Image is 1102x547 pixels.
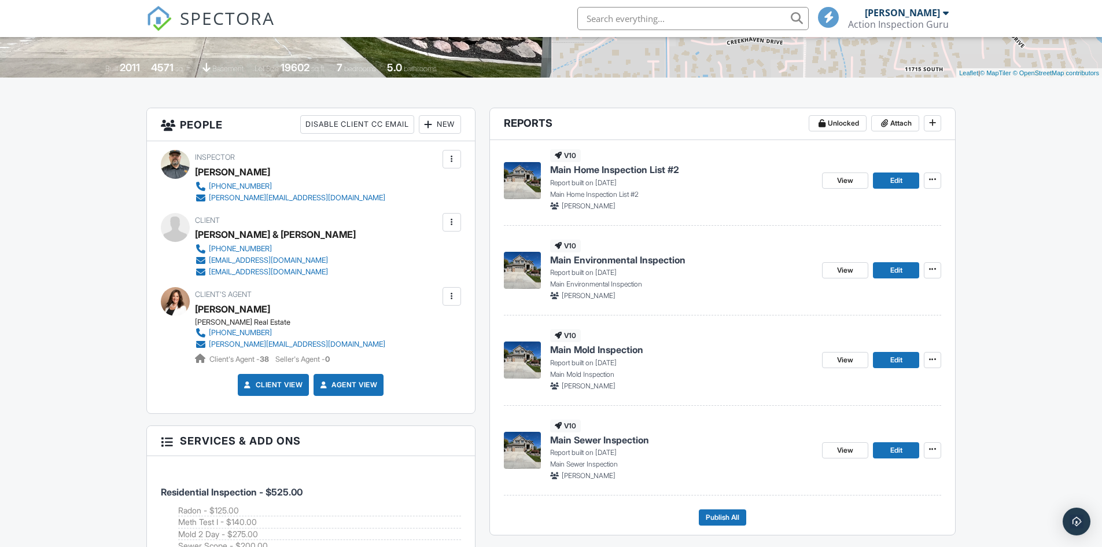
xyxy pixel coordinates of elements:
div: [PHONE_NUMBER] [209,182,272,191]
a: [PERSON_NAME][EMAIL_ADDRESS][DOMAIN_NAME] [195,192,385,204]
a: Client View [242,379,303,391]
div: New [419,115,461,134]
span: basement [212,64,244,73]
span: Client's Agent - [209,355,271,364]
div: Action Inspection Guru [848,19,949,30]
div: [PERSON_NAME] [865,7,940,19]
img: The Best Home Inspection Software - Spectora [146,6,172,31]
div: [PHONE_NUMBER] [209,244,272,254]
a: [EMAIL_ADDRESS][DOMAIN_NAME] [195,266,347,278]
span: bedrooms [344,64,376,73]
li: Add on: Radon [178,505,461,517]
a: [PHONE_NUMBER] [195,327,385,339]
span: Inspector [195,153,235,161]
h3: Services & Add ons [147,426,475,456]
div: 19602 [281,61,309,74]
input: Search everything... [577,7,809,30]
span: bathrooms [404,64,437,73]
a: [PERSON_NAME][EMAIL_ADDRESS][DOMAIN_NAME] [195,339,385,350]
div: [PHONE_NUMBER] [209,328,272,337]
div: 2011 [120,61,140,74]
div: [PERSON_NAME] & [PERSON_NAME] [195,226,356,243]
li: Add on: Meth Test I [178,516,461,528]
strong: 0 [325,355,330,364]
strong: 38 [260,355,269,364]
div: Open Intercom Messenger [1063,508,1090,535]
a: © OpenStreetMap contributors [1013,69,1099,76]
span: sq. ft. [175,64,191,73]
span: Lot Size [255,64,279,73]
a: [PHONE_NUMBER] [195,181,385,192]
span: Client's Agent [195,290,252,299]
div: 7 [337,61,342,74]
h3: People [147,108,475,141]
div: 4571 [151,61,174,74]
a: [PERSON_NAME] [195,300,270,318]
div: [EMAIL_ADDRESS][DOMAIN_NAME] [209,256,328,265]
div: [EMAIL_ADDRESS][DOMAIN_NAME] [209,267,328,277]
div: [PERSON_NAME][EMAIL_ADDRESS][DOMAIN_NAME] [209,193,385,203]
a: Leaflet [959,69,978,76]
div: Disable Client CC Email [300,115,414,134]
div: [PERSON_NAME] [195,163,270,181]
a: SPECTORA [146,16,275,40]
a: © MapTiler [980,69,1011,76]
div: 5.0 [387,61,402,74]
span: sq.ft. [311,64,326,73]
span: Seller's Agent - [275,355,330,364]
a: Agent View [318,379,377,391]
span: Built [105,64,118,73]
a: [PHONE_NUMBER] [195,243,347,255]
div: [PERSON_NAME] Real Estate [195,318,395,327]
div: [PERSON_NAME][EMAIL_ADDRESS][DOMAIN_NAME] [209,340,385,349]
div: | [956,68,1102,78]
span: Residential Inspection - $525.00 [161,486,303,498]
li: Add on: Mold 2 Day [178,528,461,541]
span: Client [195,216,220,225]
span: SPECTORA [180,6,275,30]
a: [EMAIL_ADDRESS][DOMAIN_NAME] [195,255,347,266]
